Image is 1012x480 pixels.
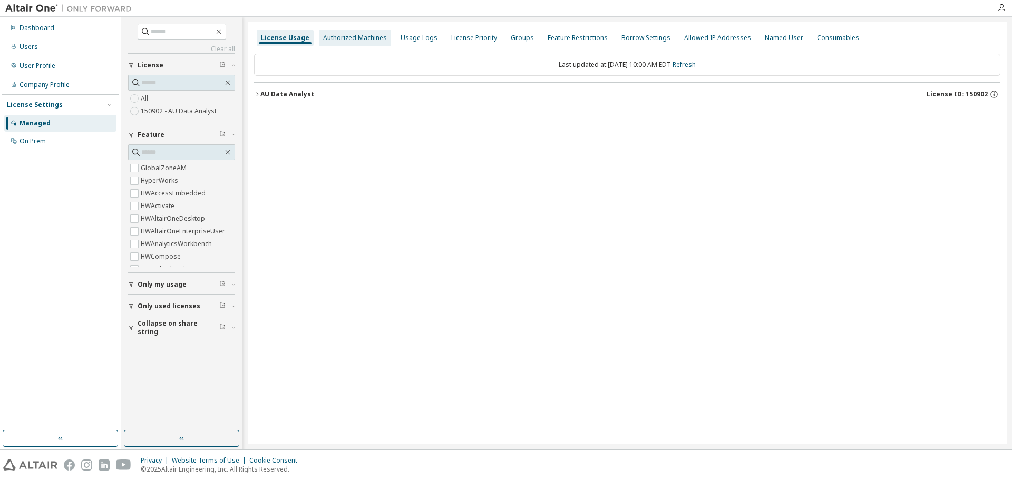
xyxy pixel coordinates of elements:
div: Consumables [817,34,859,42]
label: HWAltairOneEnterpriseUser [141,225,227,238]
div: AU Data Analyst [260,90,314,99]
span: Collapse on share string [138,319,219,336]
div: Authorized Machines [323,34,387,42]
span: Feature [138,131,164,139]
div: Managed [20,119,51,128]
label: HWAccessEmbedded [141,187,208,200]
div: On Prem [20,137,46,145]
div: Company Profile [20,81,70,89]
img: linkedin.svg [99,459,110,471]
div: Named User [765,34,803,42]
div: Groups [511,34,534,42]
div: License Settings [7,101,63,109]
button: AU Data AnalystLicense ID: 150902 [254,83,1000,106]
div: Website Terms of Use [172,456,249,465]
span: Clear filter [219,302,226,310]
label: HWActivate [141,200,177,212]
label: All [141,92,150,105]
div: Last updated at: [DATE] 10:00 AM EDT [254,54,1000,76]
div: License Priority [451,34,497,42]
button: Only used licenses [128,295,235,318]
label: HWEmbedBasic [141,263,190,276]
span: Clear filter [219,131,226,139]
div: Users [20,43,38,51]
label: HyperWorks [141,174,180,187]
span: License ID: 150902 [927,90,988,99]
span: Only used licenses [138,302,200,310]
div: User Profile [20,62,55,70]
button: Collapse on share string [128,316,235,339]
div: Usage Logs [401,34,437,42]
div: Cookie Consent [249,456,304,465]
a: Refresh [673,60,696,69]
div: Dashboard [20,24,54,32]
button: Feature [128,123,235,146]
span: Clear filter [219,280,226,289]
label: GlobalZoneAM [141,162,189,174]
p: © 2025 Altair Engineering, Inc. All Rights Reserved. [141,465,304,474]
div: License Usage [261,34,309,42]
img: facebook.svg [64,459,75,471]
span: License [138,61,163,70]
button: Only my usage [128,273,235,296]
img: altair_logo.svg [3,459,57,471]
button: License [128,54,235,77]
label: HWCompose [141,250,183,263]
div: Allowed IP Addresses [684,34,751,42]
span: Clear filter [219,61,226,70]
img: youtube.svg [116,459,131,471]
span: Only my usage [138,280,187,289]
div: Borrow Settings [621,34,670,42]
label: HWAnalyticsWorkbench [141,238,214,250]
div: Feature Restrictions [548,34,608,42]
a: Clear all [128,45,235,53]
img: Altair One [5,3,137,14]
img: instagram.svg [81,459,92,471]
div: Privacy [141,456,172,465]
label: HWAltairOneDesktop [141,212,207,225]
label: 150902 - AU Data Analyst [141,105,219,117]
span: Clear filter [219,324,226,332]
